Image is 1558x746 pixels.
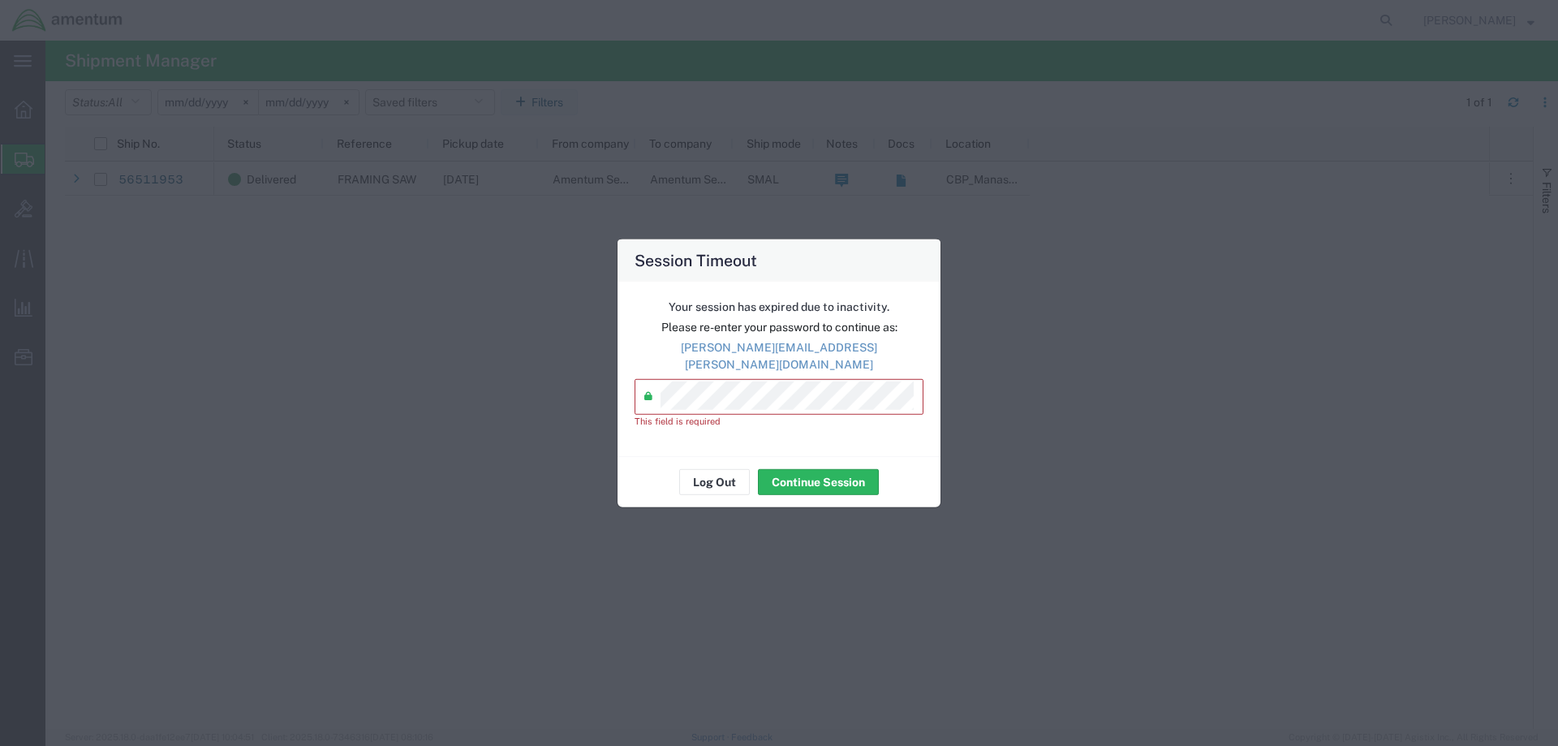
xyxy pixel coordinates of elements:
p: Please re-enter your password to continue as: [635,318,923,335]
p: [PERSON_NAME][EMAIL_ADDRESS][PERSON_NAME][DOMAIN_NAME] [635,339,923,373]
button: Continue Session [758,469,879,495]
p: Your session has expired due to inactivity. [635,298,923,315]
div: This field is required [635,415,923,429]
h4: Session Timeout [635,248,757,272]
button: Log Out [679,469,750,495]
